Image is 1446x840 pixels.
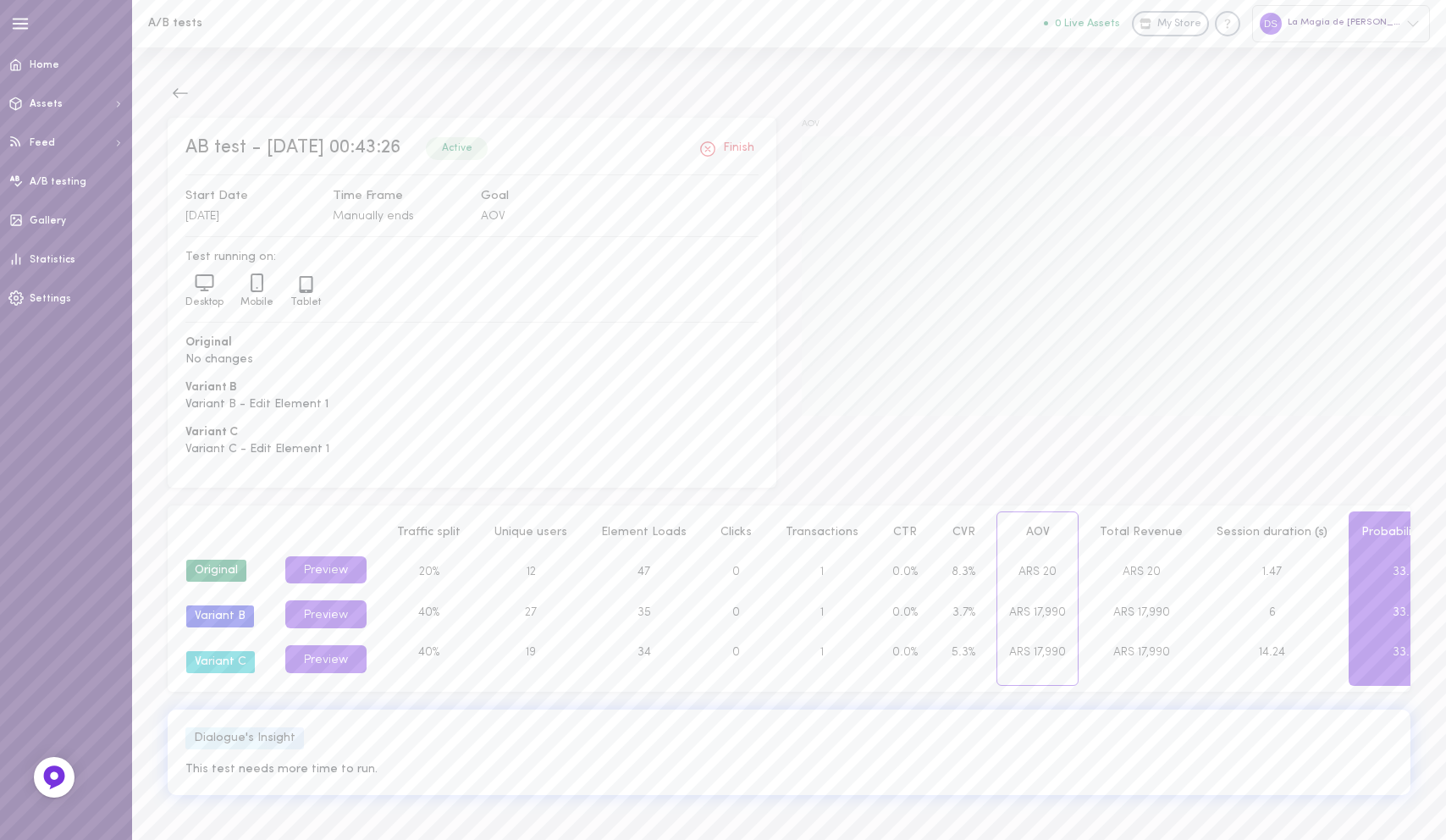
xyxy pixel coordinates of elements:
[637,646,651,659] span: 34
[527,566,536,578] span: 12
[720,526,752,539] span: Clicks
[41,765,67,790] img: Feedback Button
[185,727,304,749] div: Dialogue's Insight
[892,646,918,659] span: 0.0%
[30,99,63,109] span: Assets
[526,646,536,659] span: 19
[732,566,740,578] span: 0
[637,606,651,619] span: 35
[285,600,367,628] button: Preview
[30,255,75,265] span: Statistics
[30,60,59,70] span: Home
[185,761,1393,778] span: This test needs more time to run.
[1100,526,1183,539] span: Total Revenue
[186,651,255,673] div: Variant C
[1393,606,1430,619] span: 33.33%
[1269,606,1276,619] span: 6
[1009,606,1066,619] span: ARS 17,990
[285,556,367,584] button: Preview
[1026,526,1050,539] span: AOV
[240,297,273,307] span: Mobile
[185,441,759,458] span: Variant C - Edit Element 1
[820,606,824,619] span: 1
[892,566,918,578] span: 0.0%
[397,526,461,539] span: Traffic split
[185,424,759,441] span: Variant C
[1259,646,1285,659] span: 14.24
[892,606,918,619] span: 0.0%
[481,187,611,206] span: Goal
[185,297,224,307] span: Desktop
[601,526,687,539] span: Element Loads
[1044,18,1120,29] button: 0 Live Assets
[186,560,246,582] div: Original
[1217,526,1327,539] span: Session duration (s)
[419,566,439,578] span: 20%
[418,646,439,659] span: 40%
[30,138,55,148] span: Feed
[185,249,759,266] span: Test running on:
[820,646,824,659] span: 1
[1113,606,1170,619] span: ARS 17,990
[1132,11,1209,36] a: My Store
[30,294,71,304] span: Settings
[148,17,428,30] h1: A/B tests
[185,396,759,413] span: Variant B - Edit Element 1
[1123,566,1161,578] span: ARS 20
[1252,5,1430,41] div: La Magia de [PERSON_NAME]
[30,216,66,226] span: Gallery
[285,645,367,673] button: Preview
[1009,646,1066,659] span: ARS 17,990
[1113,646,1170,659] span: ARS 17,990
[952,566,975,578] span: 8.3%
[481,210,505,223] span: AOV
[333,187,463,206] span: Time Frame
[1018,566,1057,578] span: ARS 20
[1393,646,1430,659] span: 33.33%
[893,526,917,539] span: CTR
[732,606,740,619] span: 0
[185,351,759,368] span: No changes
[525,606,537,619] span: 27
[1044,18,1132,30] a: 0 Live Assets
[786,526,858,539] span: Transactions
[30,177,86,187] span: A/B testing
[694,135,759,163] button: Finish
[290,297,321,307] span: Tablet
[1262,566,1282,578] span: 1.47
[637,566,650,578] span: 47
[418,606,439,619] span: 40%
[952,606,975,619] span: 3.7%
[494,526,567,539] span: Unique users
[952,646,975,659] span: 5.3%
[185,138,400,157] span: AB test - [DATE] 00:43:26
[1393,566,1430,578] span: 33.33%
[185,210,219,223] span: [DATE]
[186,605,254,627] div: Variant B
[732,646,740,659] span: 0
[1157,17,1201,32] span: My Store
[185,379,759,396] span: Variant B
[426,137,488,159] div: Active
[952,526,975,539] span: CVR
[333,210,414,223] span: Manually ends
[1215,11,1240,36] div: Knowledge center
[802,118,1410,130] span: AOV
[185,334,759,351] span: Original
[820,566,824,578] span: 1
[185,187,316,206] span: Start Date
